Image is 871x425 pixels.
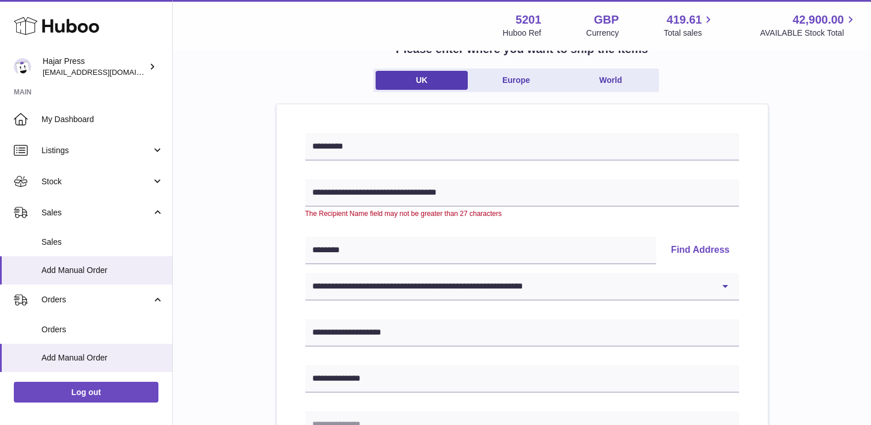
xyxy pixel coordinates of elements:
[760,12,857,39] a: 42,900.00 AVAILABLE Stock Total
[666,12,702,28] span: 419.61
[470,71,562,90] a: Europe
[662,237,739,264] button: Find Address
[41,145,152,156] span: Listings
[594,12,619,28] strong: GBP
[565,71,657,90] a: World
[516,12,541,28] strong: 5201
[586,28,619,39] div: Currency
[43,67,169,77] span: [EMAIL_ADDRESS][DOMAIN_NAME]
[41,294,152,305] span: Orders
[664,28,715,39] span: Total sales
[14,382,158,403] a: Log out
[41,237,164,248] span: Sales
[41,324,164,335] span: Orders
[305,209,739,218] div: The Recipient Name field may not be greater than 27 characters
[41,207,152,218] span: Sales
[664,12,715,39] a: 419.61 Total sales
[41,114,164,125] span: My Dashboard
[14,58,31,75] img: editorial@hajarpress.com
[793,12,844,28] span: 42,900.00
[41,176,152,187] span: Stock
[760,28,857,39] span: AVAILABLE Stock Total
[376,71,468,90] a: UK
[43,56,146,78] div: Hajar Press
[41,265,164,276] span: Add Manual Order
[41,352,164,363] span: Add Manual Order
[503,28,541,39] div: Huboo Ref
